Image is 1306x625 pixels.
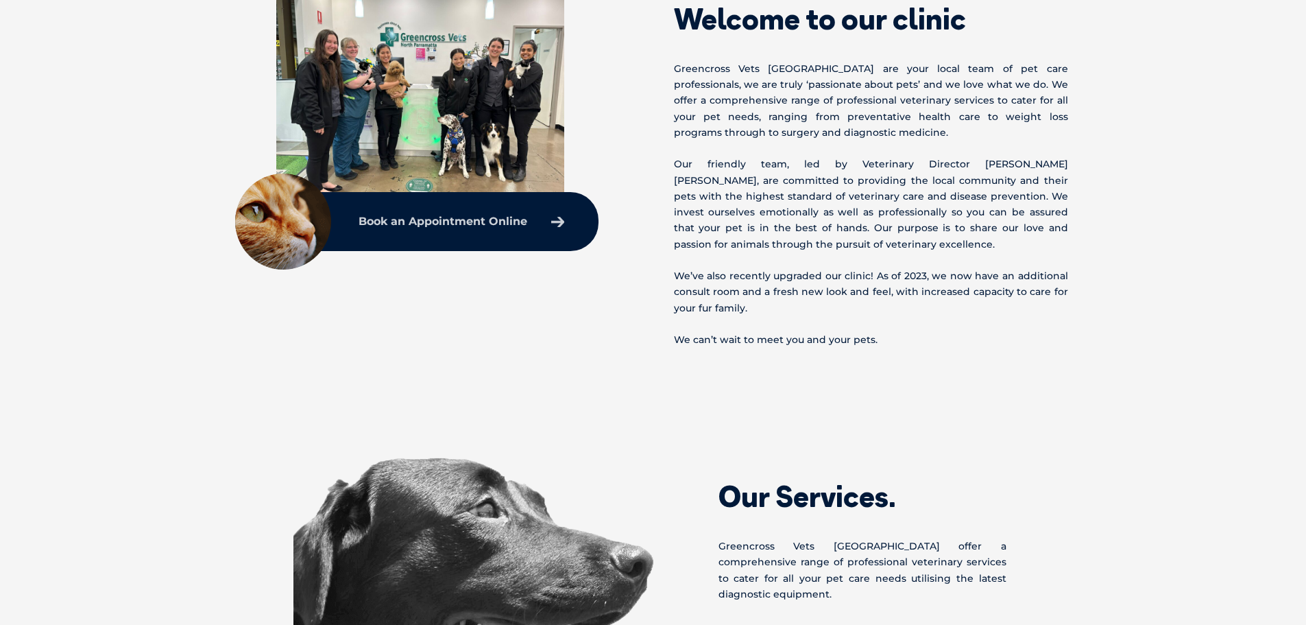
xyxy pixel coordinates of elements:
h2: Welcome to our clinic [674,5,1068,34]
p: Greencross Vets [GEOGRAPHIC_DATA] offer a comprehensive range of professional veterinary services... [718,539,1006,602]
p: We can’t wait to meet you and your pets. [674,332,1068,348]
a: Book an Appointment Online [352,209,571,234]
p: We’ve also recently upgraded our clinic! As of 2023, we now have an additional consult room and a... [674,268,1068,316]
p: Our friendly team, led by Veterinary Director [PERSON_NAME] [PERSON_NAME], are committed to provi... [674,156,1068,252]
h2: Our Services. [718,482,1006,511]
p: Book an Appointment Online [359,216,527,227]
p: Greencross Vets [GEOGRAPHIC_DATA] are your local team of pet care professionals, we are truly ‘pa... [674,61,1068,141]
